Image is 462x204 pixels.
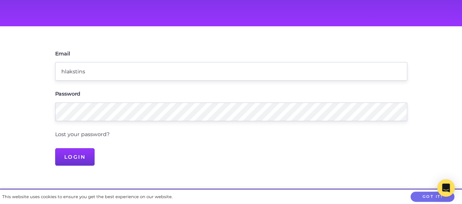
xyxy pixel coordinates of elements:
a: Lost your password? [55,131,110,138]
div: Open Intercom Messenger [437,179,455,197]
div: This website uses cookies to ensure you get the best experience on our website. [2,193,172,201]
button: Got it! [411,192,454,202]
label: Email [55,51,70,56]
input: Login [55,148,95,166]
label: Password [55,91,81,96]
